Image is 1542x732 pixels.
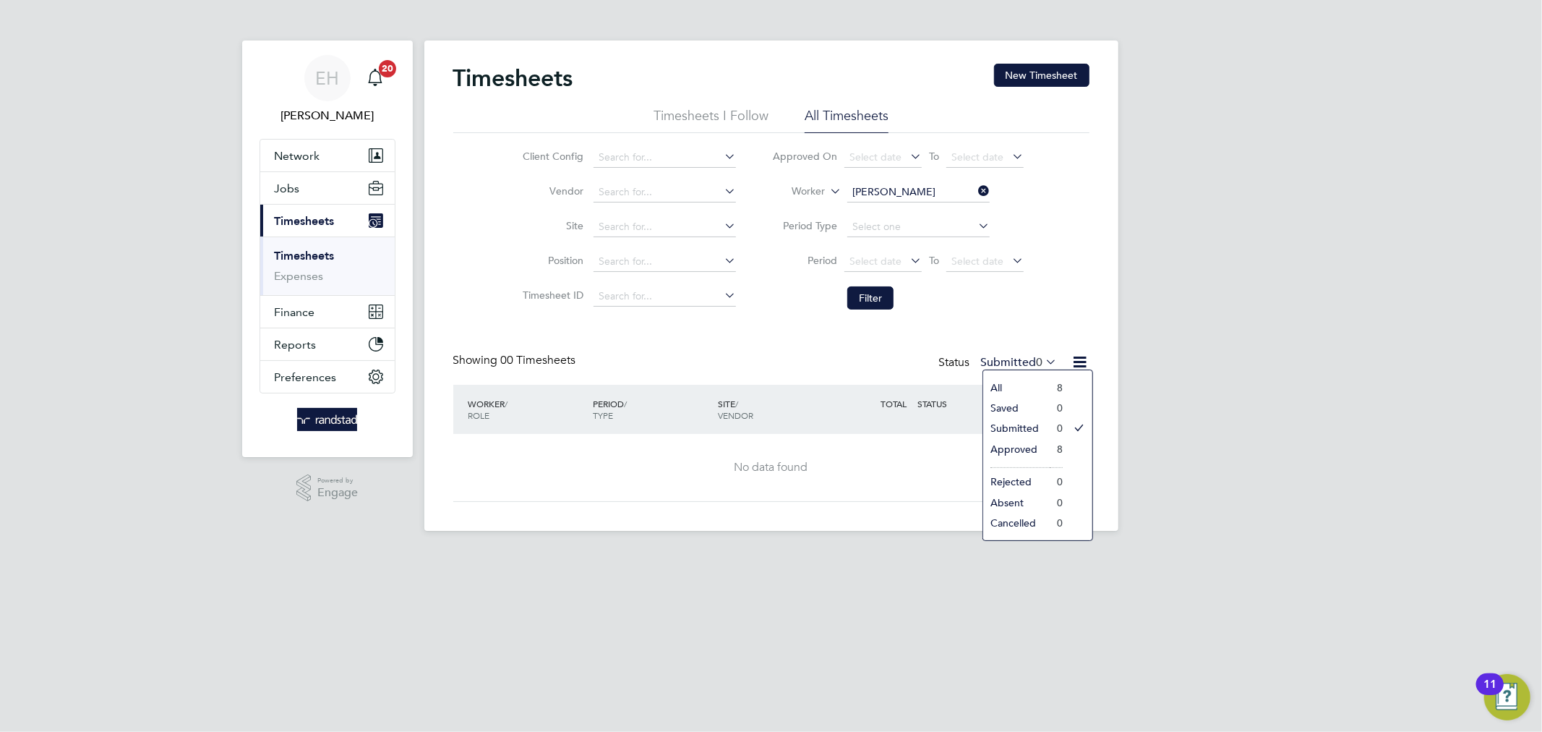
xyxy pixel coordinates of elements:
[594,286,736,307] input: Search for...
[772,254,837,267] label: Period
[296,474,358,502] a: Powered byEngage
[772,150,837,163] label: Approved On
[275,249,335,263] a: Timesheets
[772,219,837,232] label: Period Type
[260,361,395,393] button: Preferences
[1037,355,1043,370] span: 0
[983,513,1050,533] li: Cancelled
[468,460,1075,475] div: No data found
[260,55,395,124] a: EH[PERSON_NAME]
[915,391,990,417] div: STATUS
[1483,684,1496,703] div: 11
[594,217,736,237] input: Search for...
[275,182,300,195] span: Jobs
[925,147,943,166] span: To
[624,398,627,409] span: /
[260,107,395,124] span: Emma Howells
[1050,378,1063,398] li: 8
[260,328,395,360] button: Reports
[939,353,1061,373] div: Status
[847,182,990,203] input: Search for...
[275,370,337,384] span: Preferences
[735,398,738,409] span: /
[275,214,335,228] span: Timesheets
[315,69,339,88] span: EH
[981,355,1058,370] label: Submitted
[881,398,907,409] span: TOTAL
[518,150,583,163] label: Client Config
[849,255,901,268] span: Select date
[297,408,357,431] img: randstad-logo-retina.png
[260,205,395,237] button: Timesheets
[1484,674,1530,720] button: Open Resource Center, 11 new notifications
[453,353,579,368] div: Showing
[275,305,315,319] span: Finance
[501,353,576,367] span: 00 Timesheets
[260,140,395,171] button: Network
[1050,398,1063,418] li: 0
[260,172,395,204] button: Jobs
[847,286,894,310] button: Filter
[518,289,583,302] label: Timesheet ID
[983,439,1050,459] li: Approved
[714,391,839,428] div: SITE
[983,493,1050,513] li: Absent
[518,184,583,197] label: Vendor
[518,254,583,267] label: Position
[468,409,490,421] span: ROLE
[260,237,395,295] div: Timesheets
[260,408,395,431] a: Go to home page
[275,269,324,283] a: Expenses
[505,398,508,409] span: /
[1050,418,1063,438] li: 0
[379,60,396,77] span: 20
[317,474,358,487] span: Powered by
[983,472,1050,492] li: Rejected
[1050,513,1063,533] li: 0
[594,252,736,272] input: Search for...
[593,409,613,421] span: TYPE
[805,107,888,133] li: All Timesheets
[275,338,317,352] span: Reports
[1050,493,1063,513] li: 0
[994,64,1089,87] button: New Timesheet
[983,398,1050,418] li: Saved
[1050,472,1063,492] li: 0
[951,150,1003,163] span: Select date
[518,219,583,232] label: Site
[361,55,390,101] a: 20
[465,391,590,428] div: WORKER
[242,41,413,457] nav: Main navigation
[317,487,358,499] span: Engage
[983,378,1050,398] li: All
[847,217,990,237] input: Select one
[849,150,901,163] span: Select date
[951,255,1003,268] span: Select date
[983,418,1050,438] li: Submitted
[654,107,768,133] li: Timesheets I Follow
[925,251,943,270] span: To
[260,296,395,328] button: Finance
[453,64,573,93] h2: Timesheets
[589,391,714,428] div: PERIOD
[275,149,320,163] span: Network
[718,409,753,421] span: VENDOR
[594,148,736,168] input: Search for...
[760,184,825,199] label: Worker
[1050,439,1063,459] li: 8
[594,182,736,203] input: Search for...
